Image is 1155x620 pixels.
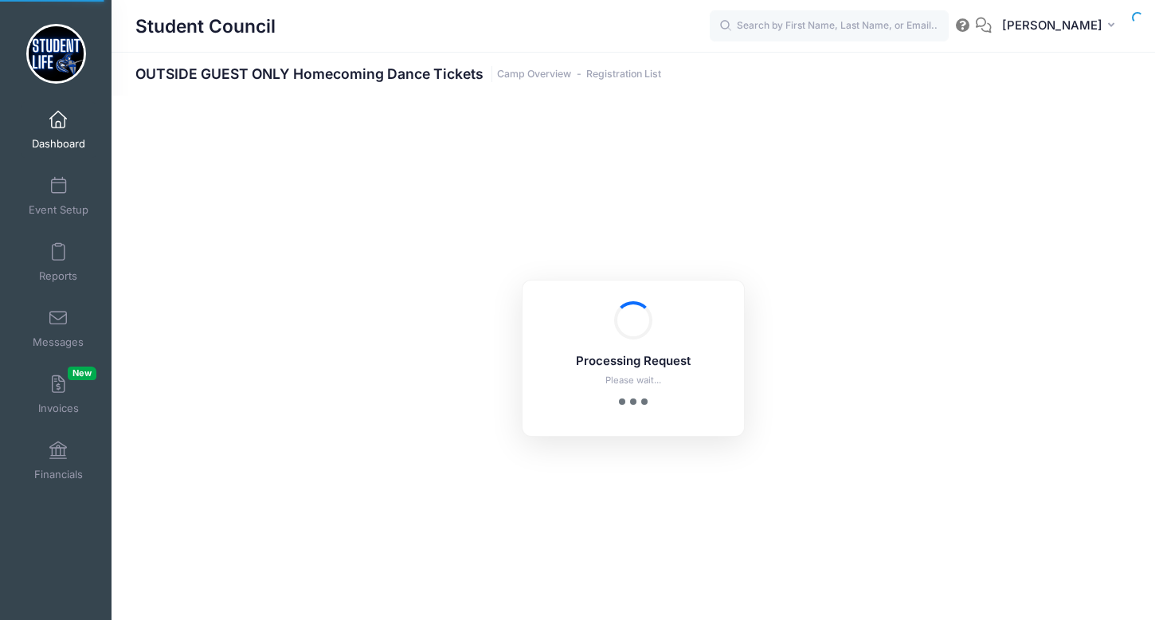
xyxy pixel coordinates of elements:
[992,8,1131,45] button: [PERSON_NAME]
[543,355,723,369] h5: Processing Request
[586,69,661,80] a: Registration List
[68,367,96,380] span: New
[1002,17,1102,34] span: [PERSON_NAME]
[497,69,571,80] a: Camp Overview
[21,433,96,489] a: Financials
[29,203,88,217] span: Event Setup
[21,234,96,290] a: Reports
[21,168,96,224] a: Event Setup
[710,10,949,42] input: Search by First Name, Last Name, or Email...
[39,269,77,283] span: Reports
[543,374,723,387] p: Please wait...
[21,102,96,158] a: Dashboard
[21,300,96,356] a: Messages
[38,402,79,415] span: Invoices
[135,65,661,82] h1: OUTSIDE GUEST ONLY Homecoming Dance Tickets
[34,468,83,481] span: Financials
[21,367,96,422] a: InvoicesNew
[32,137,85,151] span: Dashboard
[26,24,86,84] img: Student Council
[33,336,84,349] span: Messages
[135,8,276,45] h1: Student Council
